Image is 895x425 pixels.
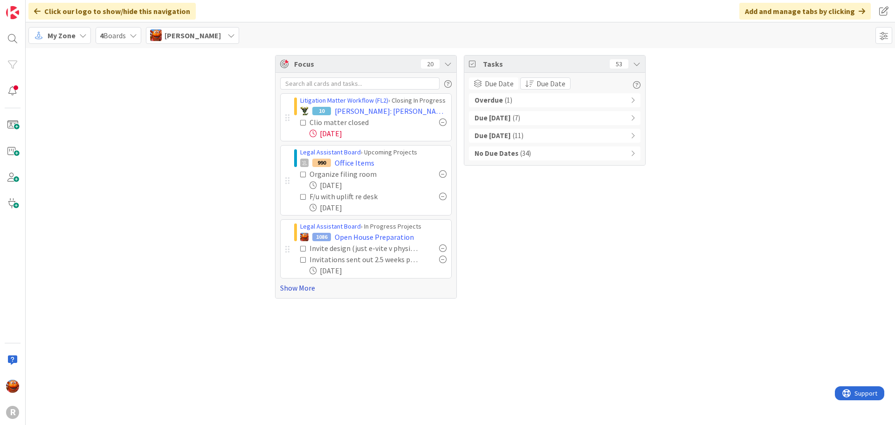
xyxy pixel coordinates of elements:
[610,59,628,69] div: 53
[475,95,503,106] b: Overdue
[48,30,76,41] span: My Zone
[421,59,440,69] div: 20
[165,30,221,41] span: [PERSON_NAME]
[475,148,518,159] b: No Due Dates
[6,6,19,19] img: Visit kanbanzone.com
[300,222,361,230] a: Legal Assistant Board
[100,30,126,41] span: Boards
[475,131,511,141] b: Due [DATE]
[300,148,361,156] a: Legal Assistant Board
[335,157,374,168] span: Office Items
[310,128,447,139] div: [DATE]
[280,282,452,293] a: Show More
[312,159,331,167] div: 990
[300,107,309,115] img: NC
[300,147,447,157] div: › Upcoming Projects
[150,29,162,41] img: KA
[310,180,447,191] div: [DATE]
[335,231,414,243] span: Open House Preparation
[312,233,331,241] div: 1086
[310,254,419,265] div: Invitations sent out 2.5 weeks prior
[300,222,447,231] div: › In Progress Projects
[300,96,447,105] div: › Closing In Progress
[475,113,511,124] b: Due [DATE]
[300,96,388,105] a: Litigation Matter Workflow (FL2)
[335,105,447,117] span: [PERSON_NAME]: [PERSON_NAME] [PERSON_NAME]
[20,1,42,13] span: Support
[505,95,512,106] span: ( 1 )
[520,77,571,90] button: Due Date
[6,380,19,393] img: KA
[739,3,871,20] div: Add and manage tabs by clicking
[483,58,605,70] span: Tasks
[310,191,406,202] div: F/u with uplift re desk
[310,117,401,128] div: Clio matter closed
[513,131,523,141] span: ( 11 )
[28,3,196,20] div: Click our logo to show/hide this navigation
[310,202,447,213] div: [DATE]
[520,148,531,159] span: ( 34 )
[300,233,309,241] img: KA
[513,113,520,124] span: ( 7 )
[310,243,419,254] div: Invite design (just e-vite v physical invites)
[294,58,413,70] span: Focus
[280,77,440,90] input: Search all cards and tasks...
[6,406,19,419] div: R
[310,265,447,276] div: [DATE]
[537,78,565,89] span: Due Date
[310,168,405,180] div: Organize filing room
[312,107,331,115] div: 10
[485,78,514,89] span: Due Date
[100,31,103,40] b: 4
